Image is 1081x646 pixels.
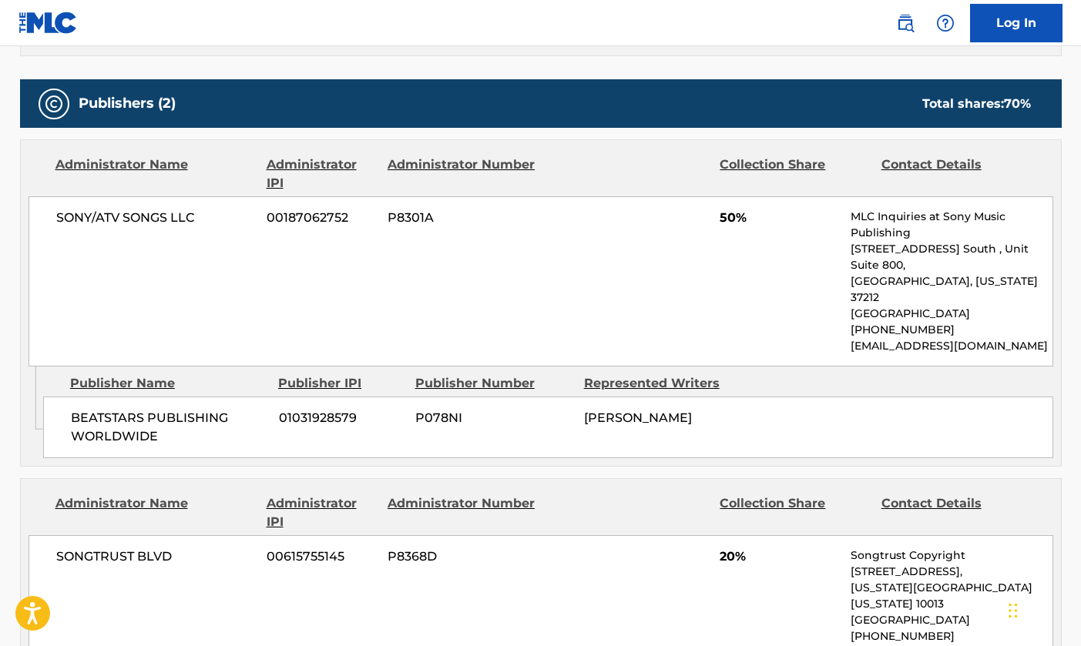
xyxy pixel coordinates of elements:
[267,547,376,566] span: 00615755145
[56,547,256,566] span: SONGTRUST BLVD
[881,494,1031,531] div: Contact Details
[851,209,1052,241] p: MLC Inquiries at Sony Music Publishing
[970,4,1063,42] a: Log In
[278,374,404,393] div: Publisher IPI
[851,628,1052,644] p: [PHONE_NUMBER]
[415,409,572,427] span: P078NI
[584,410,692,425] span: [PERSON_NAME]
[45,95,63,113] img: Publishers
[936,14,955,32] img: help
[896,14,915,32] img: search
[1004,96,1031,111] span: 70 %
[584,374,741,393] div: Represented Writers
[388,156,537,192] div: Administrator Number
[267,156,376,192] div: Administrator IPI
[70,374,267,393] div: Publisher Name
[71,409,267,446] span: BEATSTARS PUBLISHING WORLDWIDE
[881,156,1031,192] div: Contact Details
[720,209,839,227] span: 50%
[415,374,572,393] div: Publisher Number
[55,156,255,192] div: Administrator Name
[55,494,255,531] div: Administrator Name
[890,8,921,38] a: Public Search
[720,156,869,192] div: Collection Share
[388,494,537,531] div: Administrator Number
[922,95,1031,113] div: Total shares:
[851,273,1052,306] p: [GEOGRAPHIC_DATA], [US_STATE] 37212
[851,338,1052,354] p: [EMAIL_ADDRESS][DOMAIN_NAME]
[930,8,961,38] div: Help
[851,612,1052,628] p: [GEOGRAPHIC_DATA]
[851,322,1052,338] p: [PHONE_NUMBER]
[267,209,376,227] span: 00187062752
[720,547,839,566] span: 20%
[388,209,537,227] span: P8301A
[388,547,537,566] span: P8368D
[851,241,1052,273] p: [STREET_ADDRESS] South , Unit Suite 800,
[79,95,176,112] h5: Publishers (2)
[267,494,376,531] div: Administrator IPI
[1004,572,1081,646] iframe: Chat Widget
[851,564,1052,580] p: [STREET_ADDRESS],
[18,12,78,34] img: MLC Logo
[56,209,256,227] span: SONY/ATV SONGS LLC
[1009,587,1018,634] div: Drag
[851,580,1052,612] p: [US_STATE][GEOGRAPHIC_DATA][US_STATE] 10013
[720,494,869,531] div: Collection Share
[851,547,1052,564] p: Songtrust Copyright
[279,409,404,427] span: 01031928579
[851,306,1052,322] p: [GEOGRAPHIC_DATA]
